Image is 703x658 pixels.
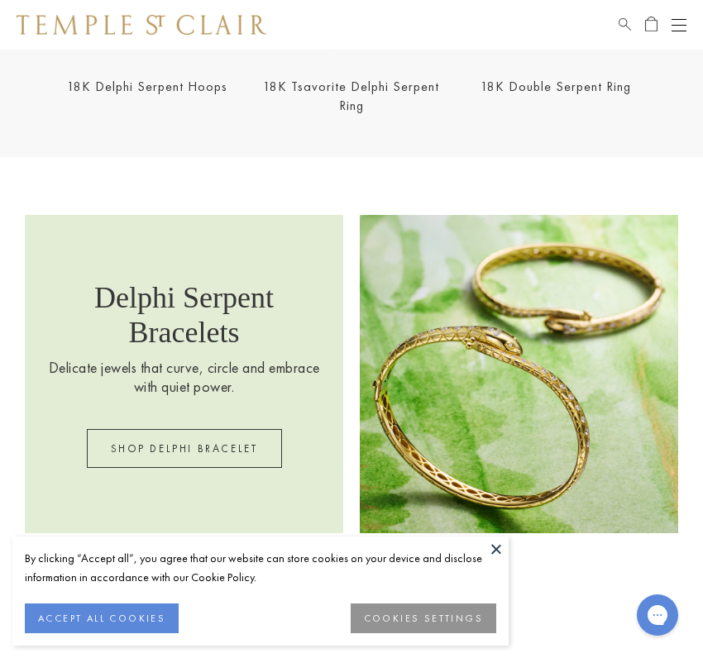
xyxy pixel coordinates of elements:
[41,280,327,358] p: Delphi Serpent Bracelets
[67,78,227,95] a: 18K Delphi Serpent Hoops
[25,603,179,633] button: ACCEPT ALL COOKIES
[629,589,686,641] iframe: Gorgias live chat messenger
[351,603,496,633] button: COOKIES SETTINGS
[41,358,327,396] p: Delicate jewels that curve, circle and embrace with quiet power.
[263,78,439,114] a: 18K Tsavorite Delphi Serpent Ring
[481,78,631,95] a: 18K Double Serpent Ring
[25,549,496,587] div: By clicking “Accept all”, you agree that our website can store cookies on your device and disclos...
[17,15,266,35] img: Temple St. Clair
[672,15,686,35] button: Open navigation
[619,15,631,35] a: Search
[645,15,658,35] a: Open Shopping Bag
[87,429,282,468] a: SHOP DELPHI BRACELET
